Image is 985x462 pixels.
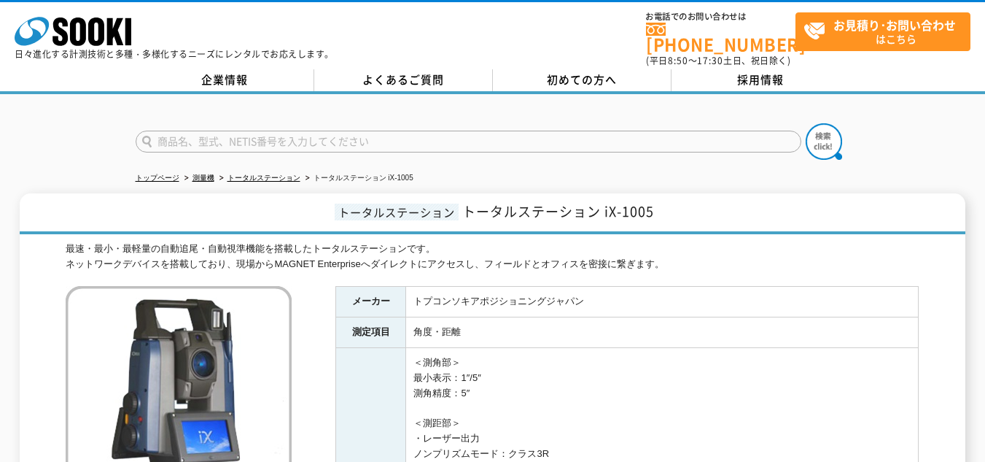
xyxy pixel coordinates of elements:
a: 採用情報 [671,69,850,91]
a: [PHONE_NUMBER] [646,23,795,53]
a: トップページ [136,174,179,182]
span: はこちら [803,13,970,50]
a: よくあるご質問 [314,69,493,91]
span: お電話でのお問い合わせは [646,12,795,21]
strong: お見積り･お問い合わせ [833,16,956,34]
td: 角度・距離 [406,317,919,348]
a: 企業情報 [136,69,314,91]
input: 商品名、型式、NETIS番号を入力してください [136,131,801,153]
div: 最速・最小・最軽量の自動追尾・自動視準機能を搭載したトータルステーションです。 ネットワークデバイスを搭載しており、現場からMAGNET Enterpriseへダイレクトにアクセスし、フィールド... [66,242,919,272]
li: トータルステーション iX-1005 [303,171,413,186]
img: btn_search.png [806,123,842,160]
a: 初めての方へ [493,69,671,91]
span: 17:30 [697,54,723,67]
a: お見積り･お問い合わせはこちら [795,12,970,51]
td: トプコンソキアポジショニングジャパン [406,287,919,317]
span: 初めての方へ [547,72,617,88]
span: (平日 ～ 土日、祝日除く) [646,54,790,67]
a: トータルステーション [227,174,300,182]
a: 測量機 [192,174,214,182]
span: トータルステーション [335,204,459,220]
th: メーカー [336,287,406,317]
p: 日々進化する計測技術と多種・多様化するニーズにレンタルでお応えします。 [15,50,334,58]
span: トータルステーション iX-1005 [462,201,654,221]
th: 測定項目 [336,317,406,348]
span: 8:50 [668,54,688,67]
